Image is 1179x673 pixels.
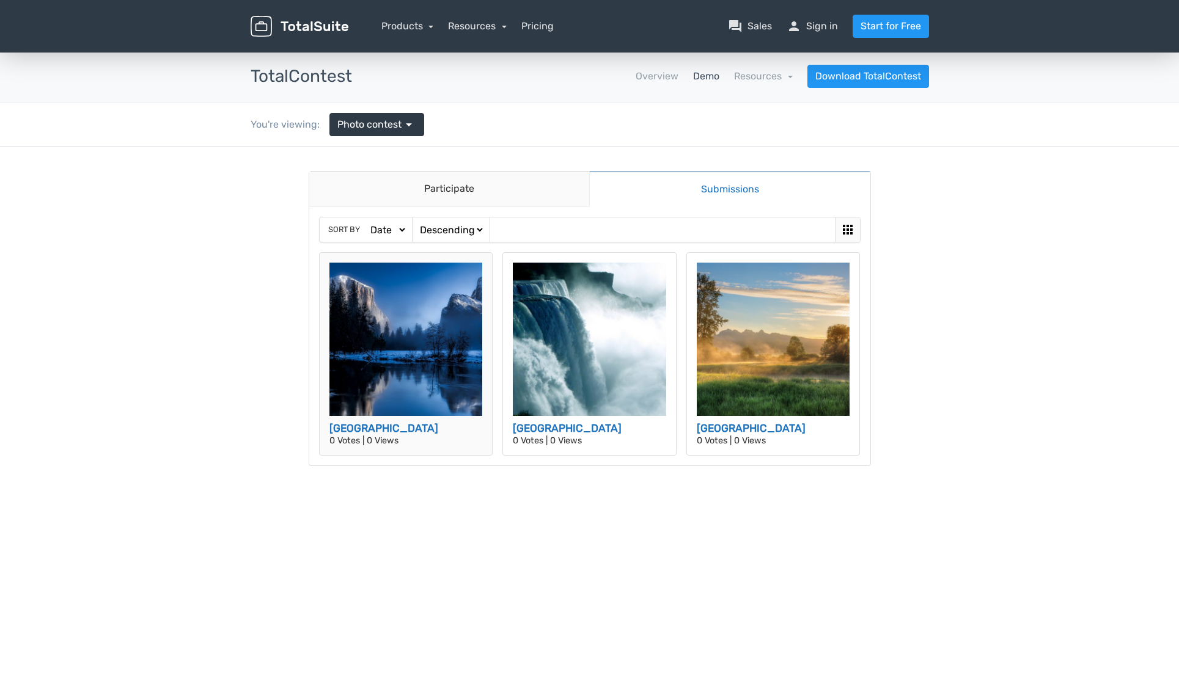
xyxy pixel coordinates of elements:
span: person [787,19,801,34]
a: Resources [734,70,793,82]
div: You're viewing: [251,117,329,132]
a: Demo [693,69,719,84]
img: british-columbia-3787200_1920-512x512.jpg [697,116,850,269]
a: Download TotalContest [807,65,929,88]
a: personSign in [787,19,838,34]
a: question_answerSales [728,19,772,34]
h3: TotalContest [251,67,352,86]
a: [GEOGRAPHIC_DATA] 0 Votes | 0 Views [319,106,493,309]
a: Participate [309,25,590,60]
a: Pricing [521,19,554,34]
a: Resources [448,20,507,32]
p: 0 Votes | 0 Views [697,290,850,299]
h3: [GEOGRAPHIC_DATA] [513,274,666,290]
a: Products [381,20,434,32]
p: 0 Votes | 0 Views [513,290,666,299]
h3: [GEOGRAPHIC_DATA] [329,274,483,290]
span: question_answer [728,19,743,34]
a: Start for Free [853,15,929,38]
a: Photo contest arrow_drop_down [329,113,424,136]
a: Submissions [589,24,870,60]
a: [GEOGRAPHIC_DATA] 0 Votes | 0 Views [686,106,861,309]
img: niagara-falls-218591_1920-512x512.jpg [513,116,666,269]
a: Overview [636,69,678,84]
h3: [GEOGRAPHIC_DATA] [697,274,850,290]
p: 0 Votes | 0 Views [329,290,483,299]
span: Photo contest [337,117,402,132]
img: yellowstone-national-park-1581879_1920-512x512.jpg [329,116,483,269]
span: Sort by [328,77,360,89]
span: arrow_drop_down [402,117,416,132]
a: [GEOGRAPHIC_DATA] 0 Votes | 0 Views [502,106,677,309]
img: TotalSuite for WordPress [251,16,348,37]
